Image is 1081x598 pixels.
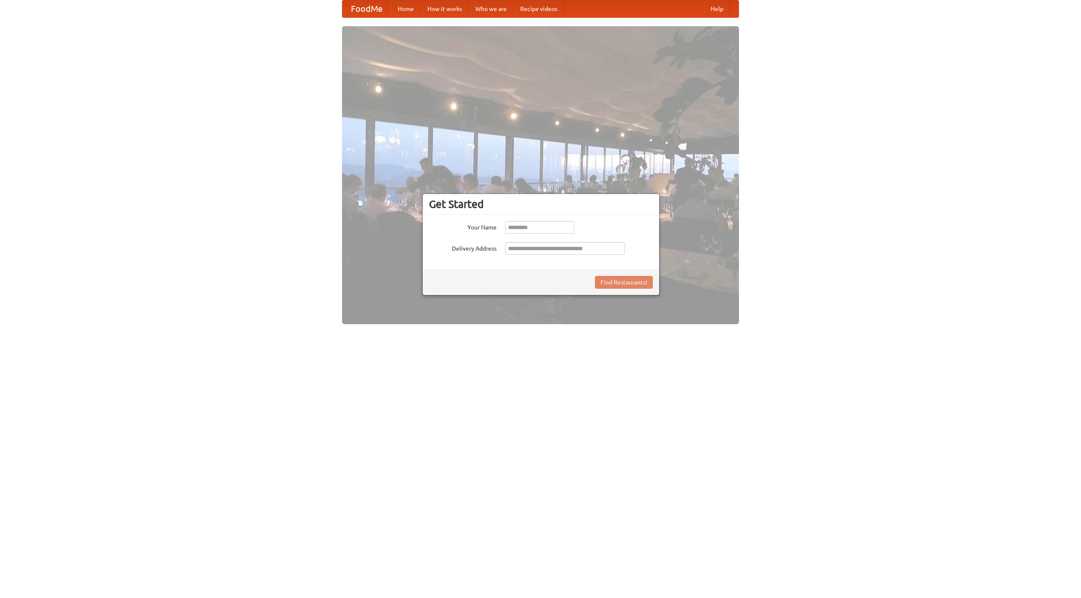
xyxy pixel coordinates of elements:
a: Recipe videos [513,0,564,17]
a: Help [704,0,730,17]
button: Find Restaurants! [595,276,653,289]
label: Delivery Address [429,242,497,253]
h3: Get Started [429,198,653,210]
a: How it works [421,0,469,17]
label: Your Name [429,221,497,232]
a: Home [391,0,421,17]
a: FoodMe [342,0,391,17]
a: Who we are [469,0,513,17]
